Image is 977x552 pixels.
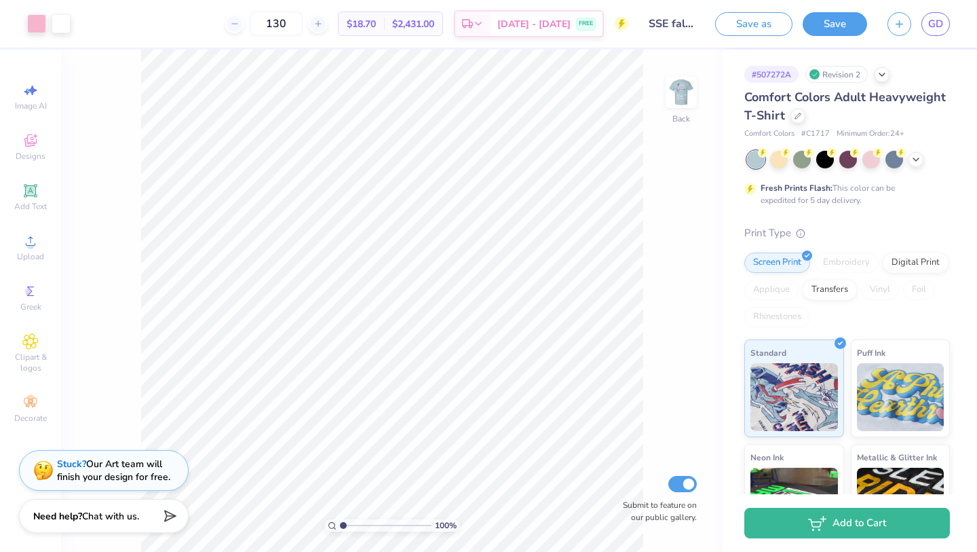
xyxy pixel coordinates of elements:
div: Print Type [744,225,950,241]
img: Standard [750,363,838,431]
div: Digital Print [883,253,949,273]
button: Save [803,12,867,36]
span: Clipart & logos [7,352,54,373]
span: Image AI [15,100,47,111]
span: Puff Ink [857,346,885,360]
div: Embroidery [814,253,879,273]
span: Standard [750,346,786,360]
span: Metallic & Glitter Ink [857,450,937,464]
div: Back [672,113,690,125]
img: Puff Ink [857,363,944,431]
a: GD [921,12,950,36]
div: Transfers [803,280,857,300]
input: Untitled Design [638,10,705,37]
span: Comfort Colors Adult Heavyweight T-Shirt [744,89,946,124]
div: Foil [903,280,935,300]
span: Chat with us. [82,510,139,523]
span: [DATE] - [DATE] [497,17,571,31]
span: # C1717 [801,128,830,140]
span: FREE [579,19,593,29]
span: $2,431.00 [392,17,434,31]
strong: Fresh Prints Flash: [761,183,832,194]
div: Our Art team will finish your design for free. [57,458,170,483]
span: Greek [20,301,41,312]
span: GD [928,16,943,32]
span: $18.70 [347,17,376,31]
strong: Stuck? [57,458,86,471]
div: Vinyl [861,280,899,300]
img: Neon Ink [750,468,838,536]
strong: Need help? [33,510,82,523]
span: 100 % [435,519,457,532]
div: This color can be expedited for 5 day delivery. [761,182,927,206]
span: Neon Ink [750,450,784,464]
img: Back [668,79,695,106]
div: Revision 2 [805,66,868,83]
span: Upload [17,251,44,262]
div: Screen Print [744,253,810,273]
img: Metallic & Glitter Ink [857,468,944,536]
button: Save as [715,12,792,36]
span: Minimum Order: 24 + [837,128,904,140]
div: # 507272A [744,66,799,83]
label: Submit to feature on our public gallery. [615,499,697,523]
span: Decorate [14,413,47,424]
span: Designs [16,151,45,162]
input: – – [250,12,303,36]
button: Add to Cart [744,508,950,538]
div: Applique [744,280,799,300]
div: Rhinestones [744,307,810,327]
span: Add Text [14,201,47,212]
span: Comfort Colors [744,128,794,140]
